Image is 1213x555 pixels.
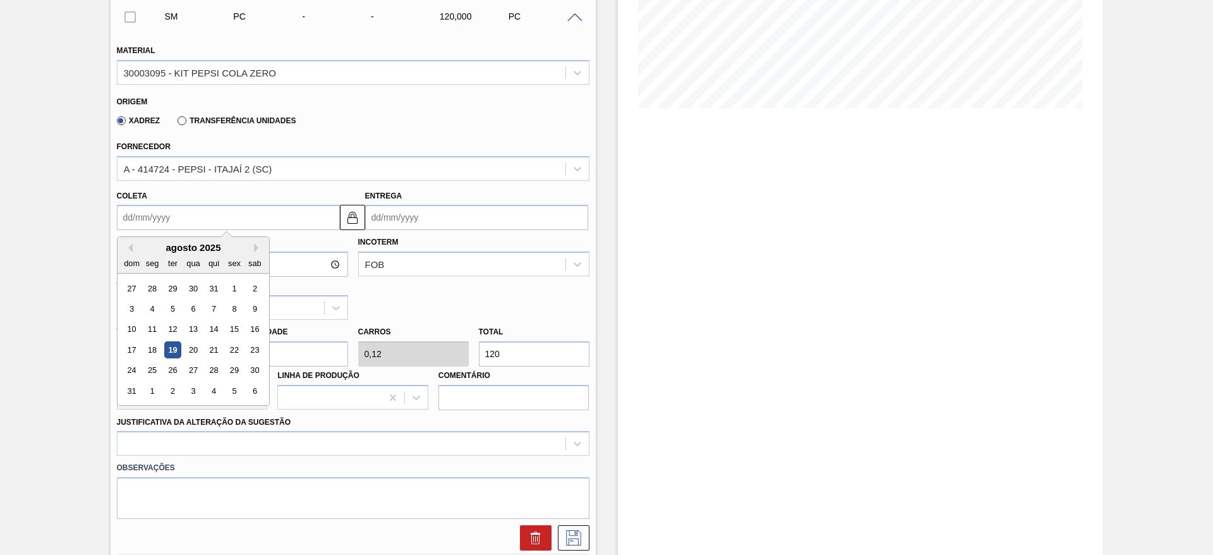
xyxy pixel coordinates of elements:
div: ter [164,255,181,272]
div: sab [246,255,263,272]
div: Choose sexta-feira, 29 de agosto de 2025 [226,362,243,379]
div: Choose quinta-feira, 7 de agosto de 2025 [205,300,222,317]
div: Choose terça-feira, 2 de setembro de 2025 [164,382,181,399]
div: A - 414724 - PEPSI - ITAJAÍ 2 (SC) [124,163,272,174]
div: Choose sábado, 2 de agosto de 2025 [246,280,263,297]
div: Choose sexta-feira, 1 de agosto de 2025 [226,280,243,297]
label: Comentário [438,367,589,385]
div: seg [143,255,160,272]
div: Choose sexta-feira, 22 de agosto de 2025 [226,341,243,358]
div: Choose terça-feira, 26 de agosto de 2025 [164,362,181,379]
div: Choose domingo, 10 de agosto de 2025 [123,321,140,338]
div: 30003095 - KIT PEPSI COLA ZERO [124,67,277,78]
div: Choose sábado, 9 de agosto de 2025 [246,300,263,317]
label: Material [117,46,155,55]
div: sex [226,255,243,272]
label: Fornecedor [117,142,171,151]
div: PC [505,11,582,21]
label: Observações [117,459,589,477]
div: Choose segunda-feira, 1 de setembro de 2025 [143,382,160,399]
button: Next Month [254,243,263,252]
div: Choose quinta-feira, 31 de julho de 2025 [205,280,222,297]
div: Sugestão Manual [162,11,238,21]
div: 120,000 [437,11,513,21]
div: Choose quarta-feira, 20 de agosto de 2025 [184,341,202,358]
div: Choose terça-feira, 5 de agosto de 2025 [164,300,181,317]
div: Choose sábado, 16 de agosto de 2025 [246,321,263,338]
div: Choose quinta-feira, 21 de agosto de 2025 [205,341,222,358]
div: Salvar Sugestão [552,525,589,551]
div: Choose quarta-feira, 30 de julho de 2025 [184,280,202,297]
div: Choose quinta-feira, 14 de agosto de 2025 [205,321,222,338]
div: Choose sexta-feira, 15 de agosto de 2025 [226,321,243,338]
div: qua [184,255,202,272]
label: Origem [117,97,148,106]
button: Previous Month [124,243,133,252]
div: Excluir Sugestão [514,525,552,551]
div: qui [205,255,222,272]
div: month 2025-08 [121,278,265,401]
div: Choose domingo, 3 de agosto de 2025 [123,300,140,317]
div: Choose quarta-feira, 6 de agosto de 2025 [184,300,202,317]
div: Choose segunda-feira, 28 de julho de 2025 [143,280,160,297]
div: Choose sábado, 6 de setembro de 2025 [246,382,263,399]
div: Choose terça-feira, 19 de agosto de 2025 [164,341,181,358]
div: dom [123,255,140,272]
input: dd/mm/yyyy [117,205,340,230]
div: Choose sexta-feira, 5 de setembro de 2025 [226,382,243,399]
label: Linha de Produção [277,371,359,380]
div: Choose domingo, 27 de julho de 2025 [123,280,140,297]
div: Choose segunda-feira, 4 de agosto de 2025 [143,300,160,317]
label: Justificativa da Alteração da Sugestão [117,418,291,427]
label: Incoterm [358,238,399,247]
label: Entrega [365,192,402,200]
div: - [299,11,375,21]
button: locked [340,205,365,230]
div: Choose quinta-feira, 4 de setembro de 2025 [205,382,222,399]
label: Total [479,327,504,336]
div: Choose terça-feira, 29 de julho de 2025 [164,280,181,297]
div: Choose domingo, 31 de agosto de 2025 [123,382,140,399]
div: Choose sexta-feira, 8 de agosto de 2025 [226,300,243,317]
label: Transferência Unidades [178,116,296,125]
div: agosto 2025 [118,242,269,253]
div: Choose terça-feira, 12 de agosto de 2025 [164,321,181,338]
div: Choose quarta-feira, 3 de setembro de 2025 [184,382,202,399]
label: Carros [358,327,391,336]
div: FOB [365,259,385,270]
label: Hora Entrega [117,233,348,252]
div: Pedido de Compra [230,11,306,21]
div: Choose domingo, 17 de agosto de 2025 [123,341,140,358]
div: Choose sábado, 23 de agosto de 2025 [246,341,263,358]
div: Choose quinta-feira, 28 de agosto de 2025 [205,362,222,379]
label: Xadrez [117,116,160,125]
div: Choose segunda-feira, 11 de agosto de 2025 [143,321,160,338]
div: Choose domingo, 24 de agosto de 2025 [123,362,140,379]
label: Coleta [117,192,147,200]
div: - [368,11,444,21]
img: locked [345,210,360,225]
div: Choose segunda-feira, 18 de agosto de 2025 [143,341,160,358]
div: Choose segunda-feira, 25 de agosto de 2025 [143,362,160,379]
input: dd/mm/yyyy [365,205,588,230]
div: Choose quarta-feira, 13 de agosto de 2025 [184,321,202,338]
div: Choose sábado, 30 de agosto de 2025 [246,362,263,379]
div: Choose quarta-feira, 27 de agosto de 2025 [184,362,202,379]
